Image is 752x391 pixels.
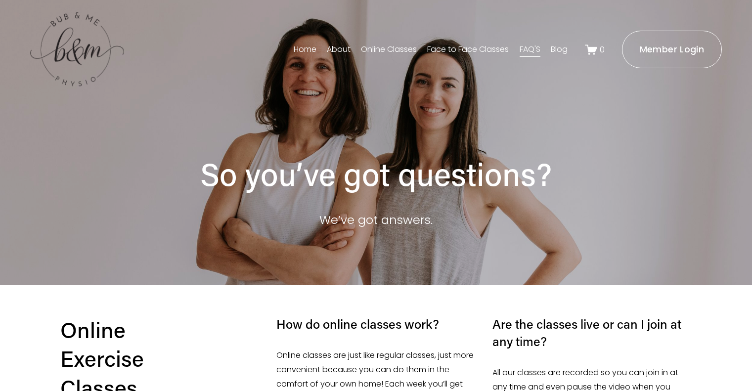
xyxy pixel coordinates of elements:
span: 0 [600,44,605,55]
a: FAQ'S [520,42,540,57]
h4: How do online classes work? [276,315,476,333]
h1: So you’ve got questions? [117,154,636,193]
a: Online Classes [361,42,417,57]
a: Member Login [622,31,722,68]
a: Face to Face Classes [427,42,509,57]
a: 0 items in cart [585,43,605,56]
img: bubandme [30,11,124,88]
a: Blog [551,42,568,57]
h4: Are the classes live or can I join at any time? [492,315,692,350]
a: Home [294,42,316,57]
a: About [327,42,351,57]
ms-portal-inner: Member Login [640,43,704,55]
p: We’ve got answers. [117,209,636,230]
